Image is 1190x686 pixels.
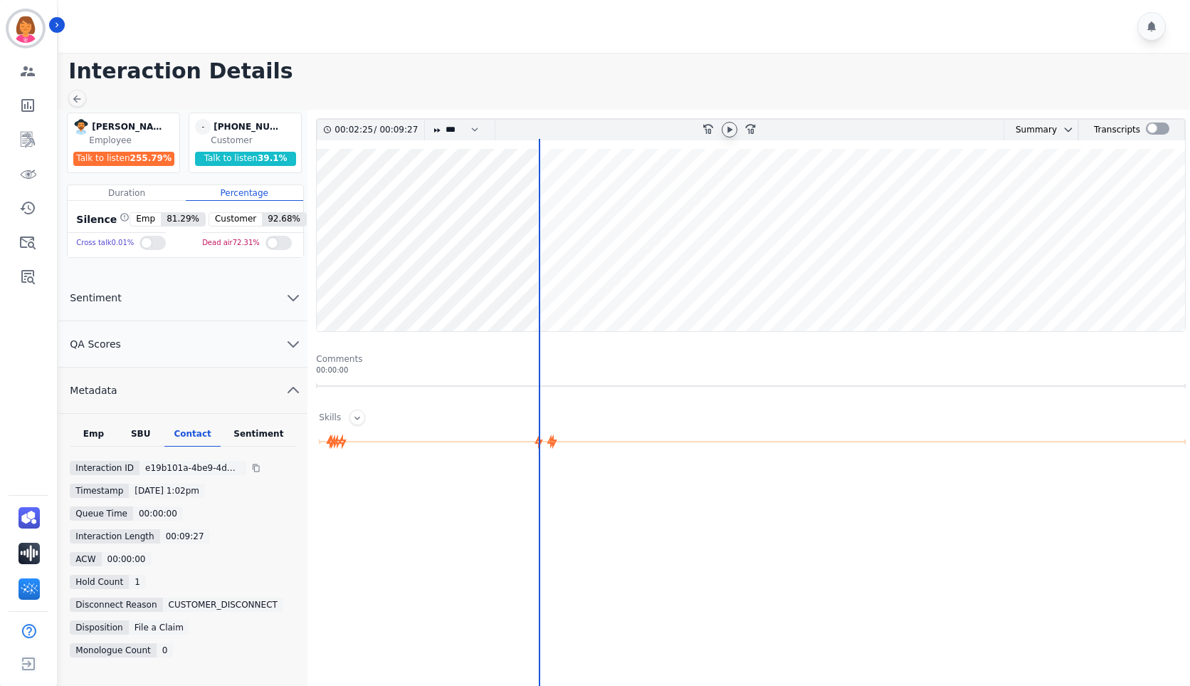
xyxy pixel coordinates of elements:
div: [DATE] 1:02pm [129,484,205,498]
span: Emp [130,213,161,226]
div: Contact [164,428,221,447]
svg: chevron down [1063,124,1074,135]
svg: chevron down [285,289,302,306]
button: Sentiment chevron down [58,275,307,321]
svg: chevron up [285,382,302,399]
div: Duration [68,185,185,201]
button: QA Scores chevron down [58,321,307,368]
div: Employee [89,135,177,146]
svg: chevron down [285,336,302,353]
div: Sentiment [221,428,296,447]
img: Bordered avatar [9,11,43,46]
span: Customer [209,213,262,226]
div: 1 [129,575,146,589]
span: 92.68 % [262,213,306,226]
div: Monologue Count [70,643,156,658]
div: e19b101a-4be9-4d17-87af-09e79a5cdc4a [139,461,246,475]
div: Interaction ID [70,461,139,475]
div: 0 [157,643,174,658]
div: Comments [316,353,1186,365]
span: - [195,119,211,135]
div: Percentage [186,185,303,201]
span: 255.79 % [130,153,172,163]
div: Customer [211,135,298,146]
div: CUSTOMER_DISCONNECT [163,598,283,612]
div: 00:09:27 [377,120,416,140]
span: 39.1 % [258,153,288,163]
div: SBU [117,428,164,447]
button: Metadata chevron up [58,368,307,414]
div: Cross talk 0.01 % [76,233,134,254]
div: Summary [1004,120,1057,140]
div: Hold Count [70,575,129,589]
div: Transcripts [1094,120,1140,140]
div: Timestamp [70,484,129,498]
div: 00:00:00 [133,506,183,521]
div: Dead air 72.31 % [202,233,260,254]
div: Interaction Length [70,529,159,544]
div: Silence [73,212,130,227]
button: chevron down [1057,124,1074,135]
span: QA Scores [58,337,132,351]
div: [PHONE_NUMBER] [214,119,285,135]
div: Queue Time [70,506,133,521]
span: Metadata [58,383,128,397]
h1: Interaction Details [68,58,1190,84]
div: 00:09:27 [160,529,210,544]
div: Emp [70,428,117,447]
div: Talk to listen [73,152,174,166]
div: 00:00:00 [316,365,1186,375]
div: 00:02:25 [335,120,374,140]
div: Disposition [70,620,128,635]
div: Talk to listen [195,152,296,166]
div: File a Claim [129,620,189,635]
div: ACW [70,552,101,566]
span: Sentiment [58,291,132,305]
div: [PERSON_NAME] [92,119,163,135]
div: / [335,120,421,140]
div: 00:00:00 [102,552,152,566]
span: 81.29 % [161,213,205,226]
div: Disconnect Reason [70,598,162,612]
div: Skills [319,412,341,425]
